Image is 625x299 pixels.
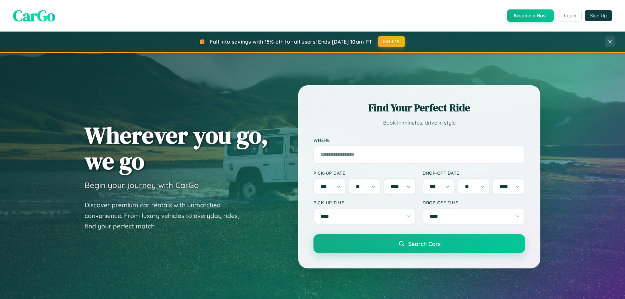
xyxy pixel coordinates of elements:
button: Login [559,10,582,21]
button: Sign Up [585,10,612,21]
button: Search Cars [313,234,525,253]
label: Pick-up Date [313,170,416,176]
label: Where [313,137,525,143]
p: Book in minutes, drive in style [313,118,525,128]
h2: Find Your Perfect Ride [313,101,525,115]
label: Drop-off Date [423,170,525,176]
label: Drop-off Time [423,200,525,205]
h1: Wherever you go, we go [85,122,268,174]
span: Search Cars [408,240,440,247]
h3: Begin your journey with CarGo [85,180,199,190]
button: Become a Host [507,9,554,22]
span: CarGo [13,5,55,26]
label: Pick-up Time [313,200,416,205]
p: Discover premium car rentals with unmatched convenience. From luxury vehicles to everyday rides, ... [85,200,247,232]
span: Fall into savings with 15% off for all users! Ends [DATE] 10am PT. [210,38,373,45]
button: FALL15 [378,36,405,47]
